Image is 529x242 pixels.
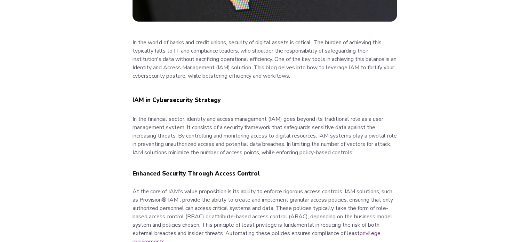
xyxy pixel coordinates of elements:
[133,38,397,80] p: In the world of banks and credit unions, security of digital assets is critical. The burden of ac...
[133,96,221,104] span: IAM in Cybersecurity Strategy
[133,170,260,178] span: Enhanced Security Through Access Control
[133,115,397,157] p: In the financial sector, identity and access management (IAM) goes beyond its traditional role as...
